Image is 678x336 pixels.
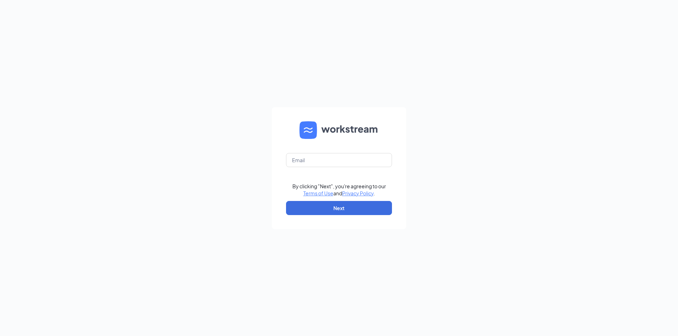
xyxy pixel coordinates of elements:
input: Email [286,153,392,167]
div: By clicking "Next", you're agreeing to our and . [292,183,386,197]
img: WS logo and Workstream text [299,121,379,139]
button: Next [286,201,392,215]
a: Privacy Policy [342,190,374,196]
a: Terms of Use [303,190,333,196]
